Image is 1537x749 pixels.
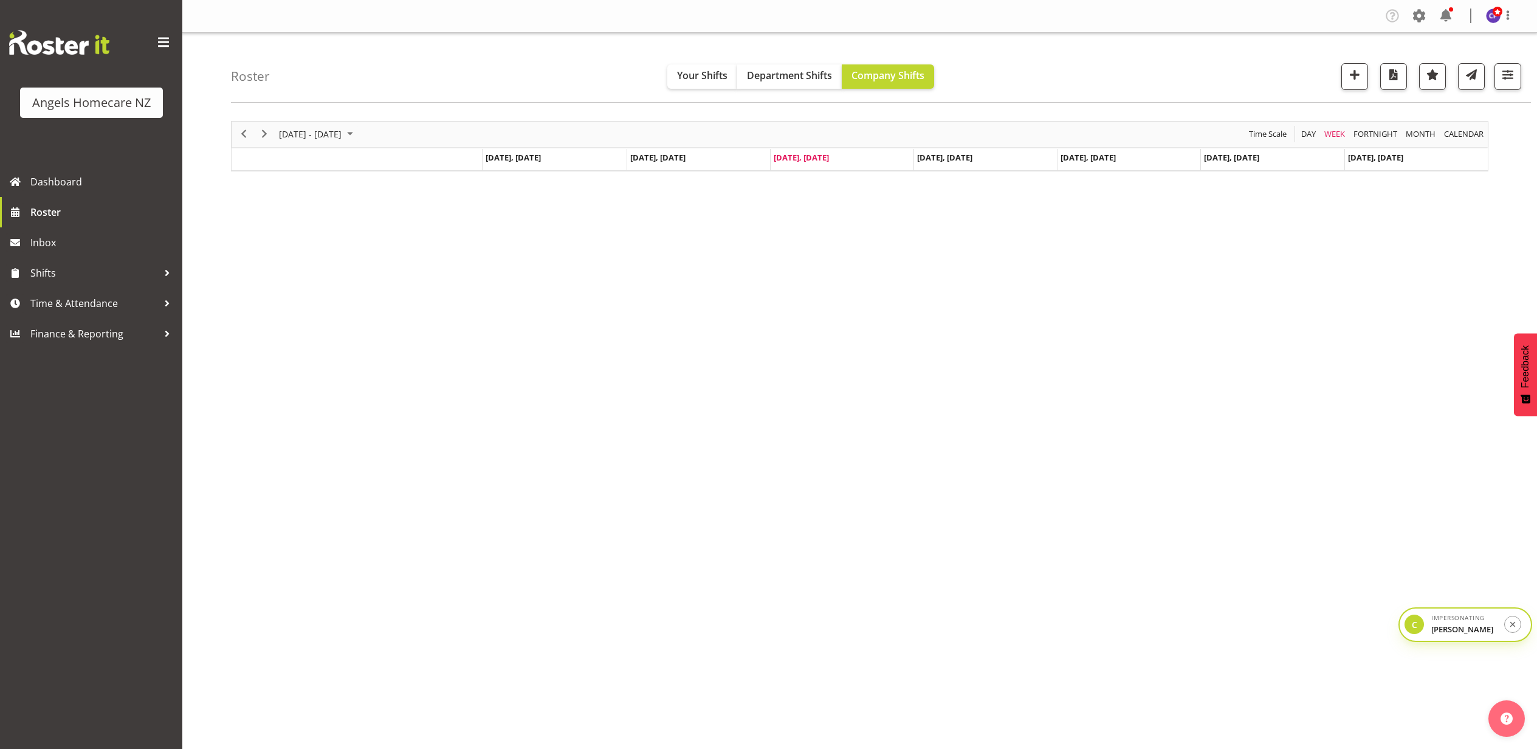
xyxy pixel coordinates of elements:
[275,122,360,147] div: September 22 - 28, 2025
[851,69,924,82] span: Company Shifts
[1501,713,1513,725] img: help-xxl-2.png
[1322,126,1347,142] button: Timeline Week
[231,121,1488,171] div: Timeline Week of September 24, 2025
[667,64,737,89] button: Your Shifts
[1419,63,1446,90] button: Highlight an important date within the roster.
[1247,126,1289,142] button: Time Scale
[1300,126,1317,142] span: Day
[254,122,275,147] div: next period
[256,126,273,142] button: Next
[1486,9,1501,23] img: connie-paul11936.jpg
[1061,152,1116,163] span: [DATE], [DATE]
[1299,126,1318,142] button: Timeline Day
[1494,63,1521,90] button: Filter Shifts
[236,126,252,142] button: Previous
[233,122,254,147] div: previous period
[1341,63,1368,90] button: Add a new shift
[486,152,541,163] span: [DATE], [DATE]
[30,294,158,312] span: Time & Attendance
[1348,152,1403,163] span: [DATE], [DATE]
[9,30,109,55] img: Rosterit website logo
[1504,616,1521,633] button: Stop impersonation
[277,126,359,142] button: September 2025
[30,264,158,282] span: Shifts
[747,69,832,82] span: Department Shifts
[30,233,176,252] span: Inbox
[32,94,151,112] div: Angels Homecare NZ
[1458,63,1485,90] button: Send a list of all shifts for the selected filtered period to all rostered employees.
[1442,126,1486,142] button: Month
[30,325,158,343] span: Finance & Reporting
[1204,152,1259,163] span: [DATE], [DATE]
[1352,126,1400,142] button: Fortnight
[1352,126,1398,142] span: Fortnight
[1248,126,1288,142] span: Time Scale
[677,69,727,82] span: Your Shifts
[278,126,343,142] span: [DATE] - [DATE]
[1404,126,1438,142] button: Timeline Month
[1380,63,1407,90] button: Download a PDF of the roster according to the set date range.
[231,69,270,83] h4: Roster
[1520,345,1531,388] span: Feedback
[917,152,972,163] span: [DATE], [DATE]
[1323,126,1346,142] span: Week
[30,173,176,191] span: Dashboard
[1443,126,1485,142] span: calendar
[1514,333,1537,416] button: Feedback - Show survey
[774,152,829,163] span: [DATE], [DATE]
[630,152,686,163] span: [DATE], [DATE]
[842,64,934,89] button: Company Shifts
[737,64,842,89] button: Department Shifts
[1405,126,1437,142] span: Month
[30,203,176,221] span: Roster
